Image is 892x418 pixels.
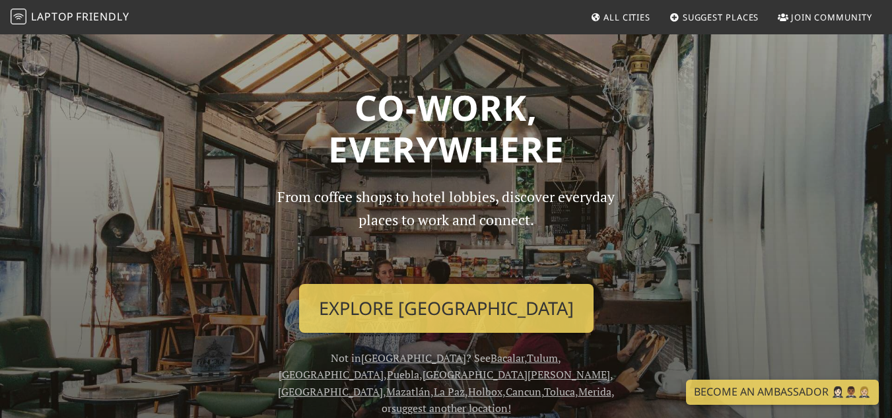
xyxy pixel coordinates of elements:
[664,5,765,29] a: Suggest Places
[423,367,610,382] a: [GEOGRAPHIC_DATA][PERSON_NAME]
[76,9,129,24] span: Friendly
[527,351,558,365] a: Tulum
[392,401,511,415] a: suggest another location!
[578,384,611,399] a: Merida
[683,11,759,23] span: Suggest Places
[11,6,129,29] a: LaptopFriendly LaptopFriendly
[772,5,877,29] a: Join Community
[278,351,615,416] span: Not in ? See , , , , , , , , , , , , or
[686,380,879,405] a: Become an Ambassador 🤵🏻‍♀️🤵🏾‍♂️🤵🏼‍♀️
[78,87,815,170] h1: Co-work, Everywhere
[299,284,594,333] a: Explore [GEOGRAPHIC_DATA]
[31,9,74,24] span: Laptop
[266,186,627,273] p: From coffee shops to hotel lobbies, discover everyday places to work and connect.
[468,384,502,399] a: Holbox
[11,9,26,24] img: LaptopFriendly
[585,5,656,29] a: All Cities
[386,384,430,399] a: Mazatlán
[506,384,541,399] a: Cancun
[791,11,872,23] span: Join Community
[434,384,465,399] a: La Paz
[387,367,419,382] a: Puebla
[361,351,466,365] a: [GEOGRAPHIC_DATA]
[491,351,524,365] a: Bacalar
[603,11,650,23] span: All Cities
[279,367,384,382] a: [GEOGRAPHIC_DATA]
[544,384,575,399] a: Toluca
[278,384,383,399] a: [GEOGRAPHIC_DATA]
